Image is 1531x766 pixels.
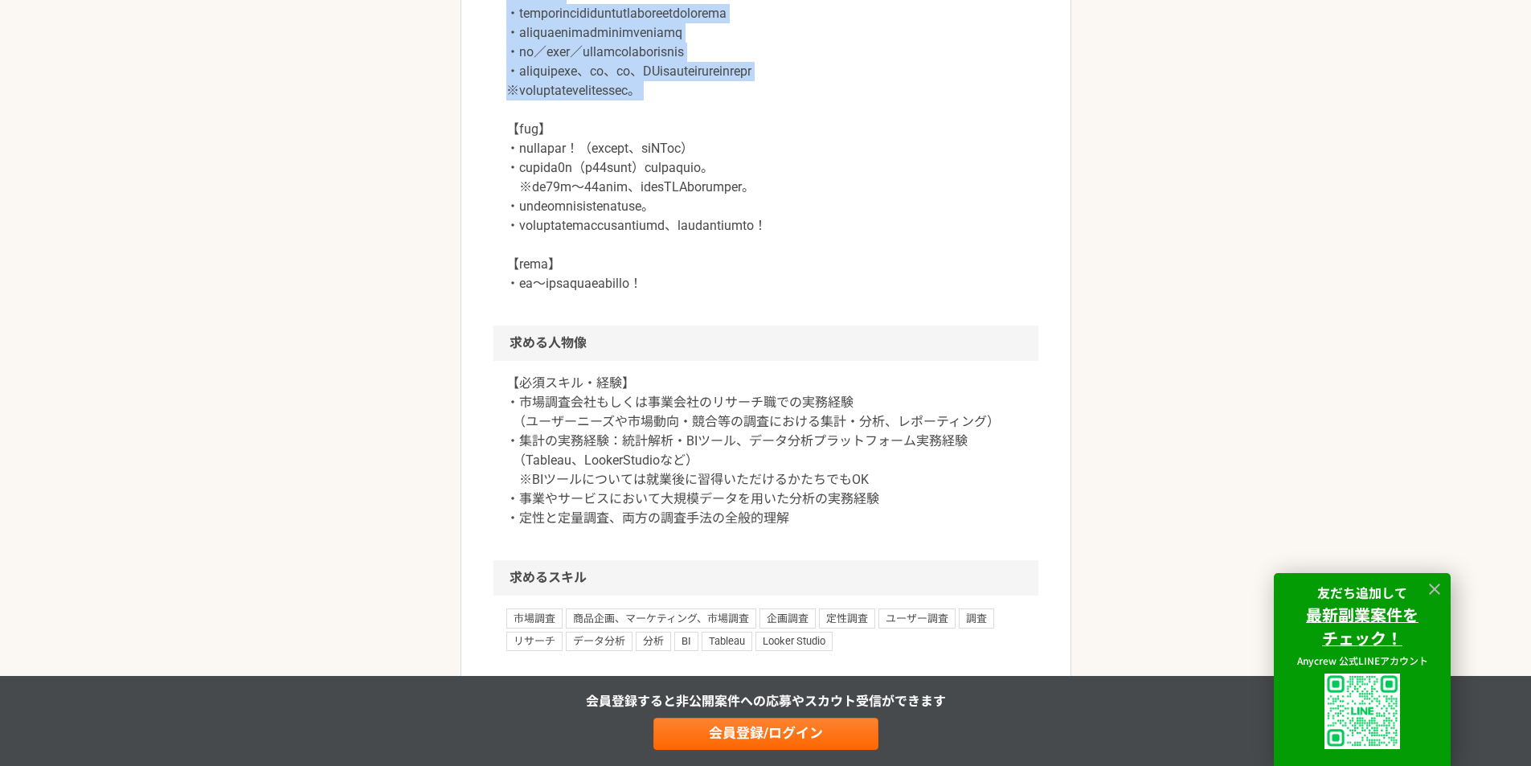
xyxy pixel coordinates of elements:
[755,632,833,651] span: Looker Studio
[1306,603,1418,626] strong: 最新副業案件を
[702,632,752,651] span: Tableau
[586,692,946,711] p: 会員登録すると非公開案件への応募やスカウト受信ができます
[878,608,956,628] span: ユーザー調査
[1317,583,1407,602] strong: 友だち追加して
[566,632,632,651] span: データ分析
[506,608,563,628] span: 市場調査
[1297,653,1428,667] span: Anycrew 公式LINEアカウント
[1306,606,1418,625] a: 最新副業案件を
[506,632,563,651] span: リサーチ
[959,608,994,628] span: 調査
[759,608,816,628] span: 企画調査
[636,632,671,651] span: 分析
[1322,629,1402,649] a: チェック！
[493,560,1038,596] h2: 求めるスキル
[674,632,698,651] span: BI
[1322,626,1402,649] strong: チェック！
[1324,674,1400,749] img: uploaded%2F9x3B4GYyuJhK5sXzQK62fPT6XL62%2F_1i3i91es70ratxpc0n6.png
[506,374,1025,528] p: 【必須スキル・経験】 ・市場調査会社もしくは事業会社のリサーチ職での実務経験 （ユーザーニーズや市場動向・競合等の調査における集計・分析、レポーティング） ・集計の実務経験：統計解析・BIツール...
[566,608,756,628] span: 商品企画、マーケティング、市場調査
[493,326,1038,361] h2: 求める人物像
[653,718,878,750] a: 会員登録/ログイン
[819,608,875,628] span: 定性調査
